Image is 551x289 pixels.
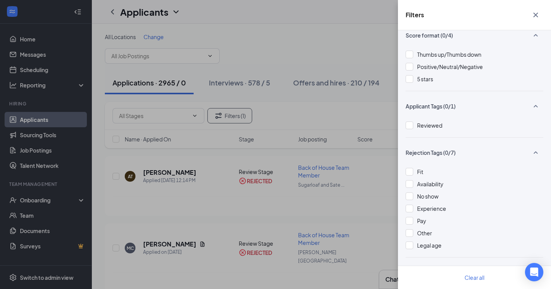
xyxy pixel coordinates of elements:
span: Experience [417,205,446,212]
span: Other [417,230,432,236]
svg: SmallChevronUp [531,148,540,157]
span: Reviewed [417,122,442,129]
button: Cross [528,8,543,22]
span: Score format (0/4) [406,31,453,39]
button: SmallChevronUp [528,28,543,43]
svg: SmallChevronUp [531,31,540,40]
svg: SmallChevronUp [531,102,540,111]
span: Availability [417,181,443,187]
span: Positive/Neutral/Negative [417,63,483,70]
span: Fit [417,168,423,175]
span: Pay [417,217,426,224]
div: Open Intercom Messenger [525,263,543,281]
span: Thumbs up/Thumbs down [417,51,481,58]
h5: Filters [406,11,424,19]
span: Legal age [417,242,442,249]
span: Rejection Tags (0/7) [406,149,456,156]
span: 5 stars [417,76,433,82]
svg: Cross [531,10,540,20]
button: SmallChevronUp [528,99,543,113]
button: Clear all [455,270,494,285]
span: Applicant Tags (0/1) [406,102,456,110]
button: SmallChevronUp [528,145,543,160]
span: No show [417,193,439,200]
